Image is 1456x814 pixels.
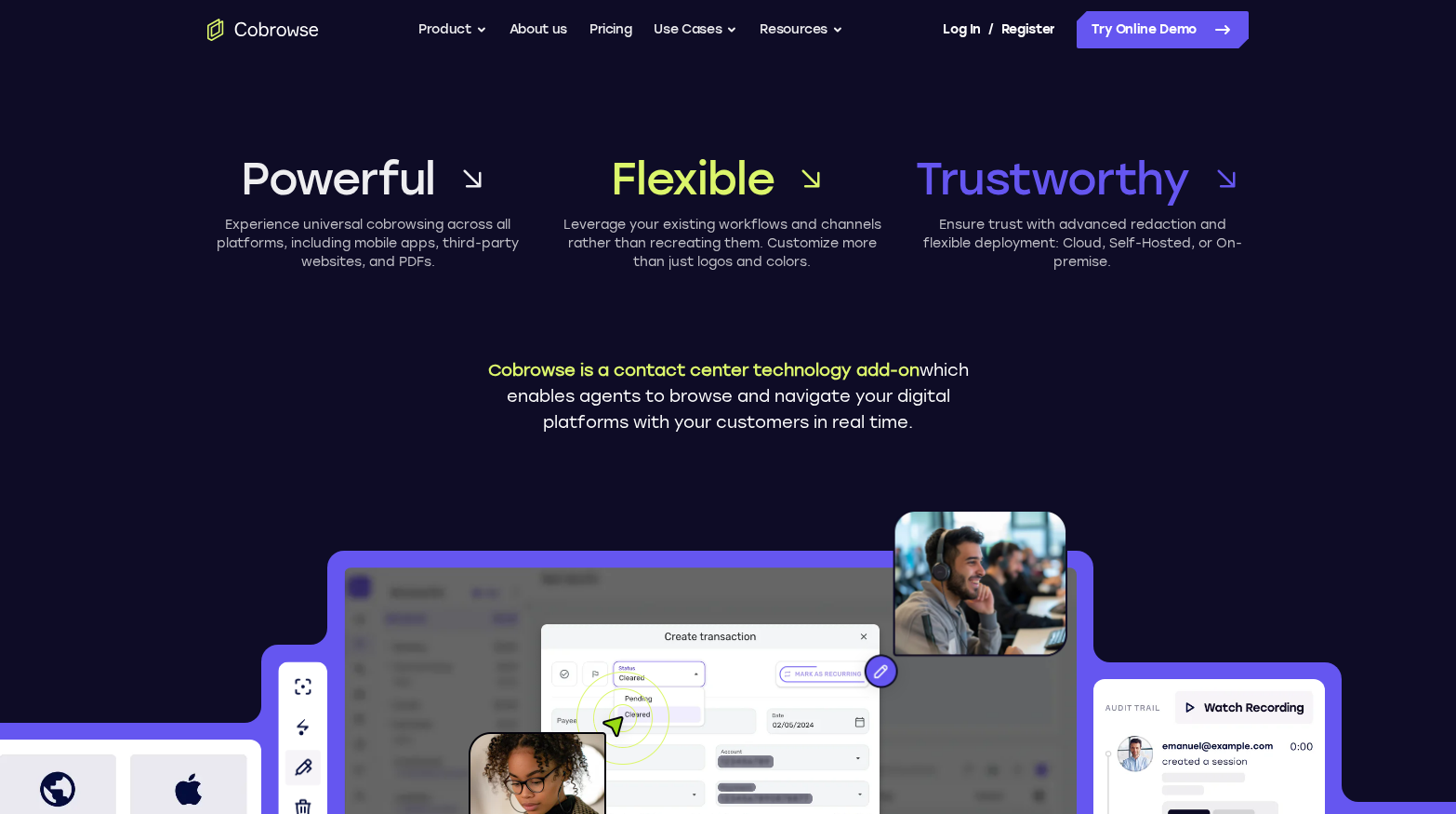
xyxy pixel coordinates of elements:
p: Experience universal cobrowsing across all platforms, including mobile apps, third-party websites... [207,216,528,272]
a: Log In [943,11,980,48]
a: Try Online Demo [1077,11,1249,48]
a: About us [510,11,567,48]
a: Go to the home page [207,19,319,41]
span: Powerful [241,149,435,208]
button: Use Cases [654,11,737,48]
a: Flexible [562,149,882,208]
a: Pricing [589,11,632,48]
span: Flexible [611,149,774,208]
p: which enables agents to browse and navigate your digital platforms with your customers in real time. [472,357,984,435]
p: Leverage your existing workflows and channels rather than recreating them. Customize more than ju... [562,216,882,272]
button: Resources [760,11,843,48]
a: Register [1001,11,1055,48]
a: Powerful [207,149,528,208]
p: Ensure trust with advanced redaction and flexible deployment: Cloud, Self-Hosted, or On-premise. [916,216,1249,272]
span: Cobrowse is a contact center technology add-on [488,360,920,380]
a: Trustworthy [916,149,1249,208]
button: Product [418,11,487,48]
span: / [988,19,994,41]
span: Trustworthy [916,149,1189,208]
img: An agent with a headset [779,510,1067,707]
